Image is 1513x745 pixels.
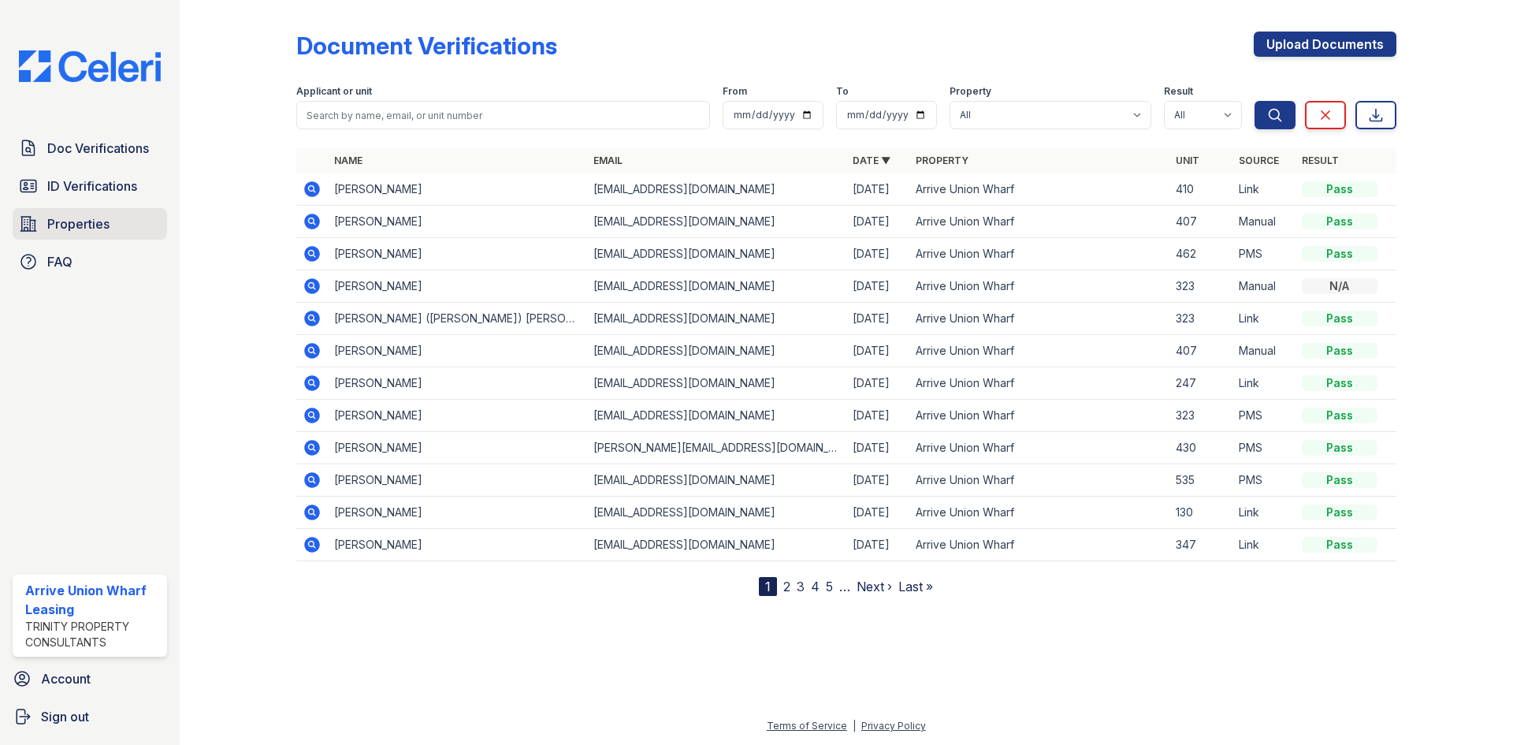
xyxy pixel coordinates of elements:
span: … [839,577,850,596]
div: Trinity Property Consultants [25,619,161,650]
div: N/A [1302,278,1377,294]
td: [DATE] [846,303,909,335]
span: Sign out [41,707,89,726]
td: [EMAIL_ADDRESS][DOMAIN_NAME] [587,335,846,367]
a: Terms of Service [767,720,847,732]
td: Arrive Union Wharf [909,303,1169,335]
td: [DATE] [846,173,909,206]
td: [DATE] [846,367,909,400]
td: [PERSON_NAME] ([PERSON_NAME]) [PERSON_NAME] [328,303,587,335]
div: Arrive Union Wharf Leasing [25,581,161,619]
td: Link [1232,173,1296,206]
a: Account [6,663,173,695]
div: 1 [759,577,777,596]
td: [PERSON_NAME] [328,335,587,367]
td: Arrive Union Wharf [909,206,1169,238]
div: Pass [1302,537,1377,553]
a: Date ▼ [853,155,890,166]
td: 407 [1169,206,1232,238]
td: PMS [1232,432,1296,464]
td: Manual [1232,335,1296,367]
div: Pass [1302,246,1377,262]
a: 2 [783,579,790,594]
td: Arrive Union Wharf [909,464,1169,497]
a: 3 [797,579,805,594]
td: [PERSON_NAME] [328,270,587,303]
td: [EMAIL_ADDRESS][DOMAIN_NAME] [587,303,846,335]
td: 130 [1169,497,1232,529]
td: [EMAIL_ADDRESS][DOMAIN_NAME] [587,270,846,303]
a: 4 [811,579,820,594]
td: Manual [1232,206,1296,238]
div: Pass [1302,311,1377,326]
td: [DATE] [846,497,909,529]
span: Account [41,669,91,688]
td: [PERSON_NAME] [328,400,587,432]
td: PMS [1232,238,1296,270]
a: Properties [13,208,167,240]
span: Properties [47,214,110,233]
td: [PERSON_NAME] [328,238,587,270]
td: PMS [1232,464,1296,497]
td: 347 [1169,529,1232,561]
td: Arrive Union Wharf [909,367,1169,400]
td: Arrive Union Wharf [909,497,1169,529]
td: [EMAIL_ADDRESS][DOMAIN_NAME] [587,400,846,432]
a: Upload Documents [1254,32,1396,57]
a: Sign out [6,701,173,732]
td: Arrive Union Wharf [909,400,1169,432]
td: [PERSON_NAME][EMAIL_ADDRESS][DOMAIN_NAME] [587,432,846,464]
td: 462 [1169,238,1232,270]
div: Document Verifications [296,32,557,60]
div: Pass [1302,214,1377,229]
td: [EMAIL_ADDRESS][DOMAIN_NAME] [587,367,846,400]
div: Pass [1302,343,1377,359]
td: PMS [1232,400,1296,432]
td: Arrive Union Wharf [909,238,1169,270]
a: Unit [1176,155,1199,166]
td: [DATE] [846,464,909,497]
td: Arrive Union Wharf [909,270,1169,303]
span: FAQ [47,252,72,271]
div: | [853,720,856,732]
div: Pass [1302,440,1377,456]
a: Property [916,155,968,166]
a: Doc Verifications [13,132,167,164]
a: Name [334,155,362,166]
td: [EMAIL_ADDRESS][DOMAIN_NAME] [587,173,846,206]
td: [EMAIL_ADDRESS][DOMAIN_NAME] [587,464,846,497]
td: [PERSON_NAME] [328,173,587,206]
a: Next › [857,579,892,594]
td: 410 [1169,173,1232,206]
a: Result [1302,155,1339,166]
td: [PERSON_NAME] [328,464,587,497]
td: [PERSON_NAME] [328,367,587,400]
label: From [723,85,747,98]
a: 5 [826,579,833,594]
td: [DATE] [846,270,909,303]
td: [PERSON_NAME] [328,497,587,529]
td: 323 [1169,400,1232,432]
td: [DATE] [846,238,909,270]
td: [DATE] [846,335,909,367]
td: 535 [1169,464,1232,497]
td: [EMAIL_ADDRESS][DOMAIN_NAME] [587,529,846,561]
td: Arrive Union Wharf [909,173,1169,206]
label: Result [1164,85,1193,98]
td: [DATE] [846,206,909,238]
td: Link [1232,303,1296,335]
td: [PERSON_NAME] [328,206,587,238]
a: Privacy Policy [861,720,926,732]
a: Last » [898,579,933,594]
td: 323 [1169,270,1232,303]
div: Pass [1302,408,1377,423]
td: [DATE] [846,400,909,432]
td: [EMAIL_ADDRESS][DOMAIN_NAME] [587,238,846,270]
a: ID Verifications [13,170,167,202]
a: Email [593,155,623,166]
label: To [836,85,849,98]
td: [EMAIL_ADDRESS][DOMAIN_NAME] [587,206,846,238]
a: FAQ [13,246,167,278]
img: CE_Logo_Blue-a8612792a0a2168367f1c8372b55b34899dd931a85d93a1a3d3e32e68fde9ad4.png [6,50,173,82]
